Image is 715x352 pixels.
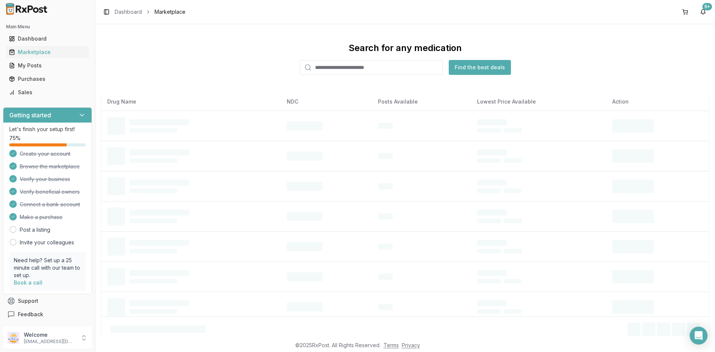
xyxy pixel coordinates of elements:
[697,6,709,18] button: 9+
[702,3,712,10] div: 9+
[155,8,185,16] span: Marketplace
[9,89,86,96] div: Sales
[20,150,70,158] span: Create your account
[3,3,51,15] img: RxPost Logo
[24,331,76,339] p: Welcome
[20,201,80,208] span: Connect a bank account
[3,294,92,308] button: Support
[7,332,19,344] img: User avatar
[449,60,511,75] button: Find the best deals
[3,308,92,321] button: Feedback
[372,93,471,111] th: Posts Available
[9,48,86,56] div: Marketplace
[384,342,399,348] a: Terms
[24,339,76,345] p: [EMAIL_ADDRESS][DOMAIN_NAME]
[6,72,89,86] a: Purchases
[6,24,89,30] h2: Main Menu
[3,86,92,98] button: Sales
[6,45,89,59] a: Marketplace
[9,126,86,133] p: Let's finish your setup first!
[14,279,42,286] a: Book a call
[6,86,89,99] a: Sales
[3,60,92,72] button: My Posts
[9,62,86,69] div: My Posts
[115,8,185,16] nav: breadcrumb
[20,239,74,246] a: Invite your colleagues
[20,213,63,221] span: Make a purchase
[690,327,708,345] div: Open Intercom Messenger
[349,42,462,54] div: Search for any medication
[402,342,420,348] a: Privacy
[18,311,43,318] span: Feedback
[20,175,70,183] span: Verify your business
[14,257,81,279] p: Need help? Set up a 25 minute call with our team to set up.
[20,188,80,196] span: Verify beneficial owners
[3,46,92,58] button: Marketplace
[606,93,709,111] th: Action
[3,73,92,85] button: Purchases
[9,35,86,42] div: Dashboard
[471,93,607,111] th: Lowest Price Available
[3,33,92,45] button: Dashboard
[115,8,142,16] a: Dashboard
[9,134,20,142] span: 75 %
[20,226,50,234] a: Post a listing
[6,32,89,45] a: Dashboard
[20,163,80,170] span: Browse the marketplace
[9,75,86,83] div: Purchases
[281,93,372,111] th: NDC
[101,93,281,111] th: Drug Name
[9,111,51,120] h3: Getting started
[6,59,89,72] a: My Posts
